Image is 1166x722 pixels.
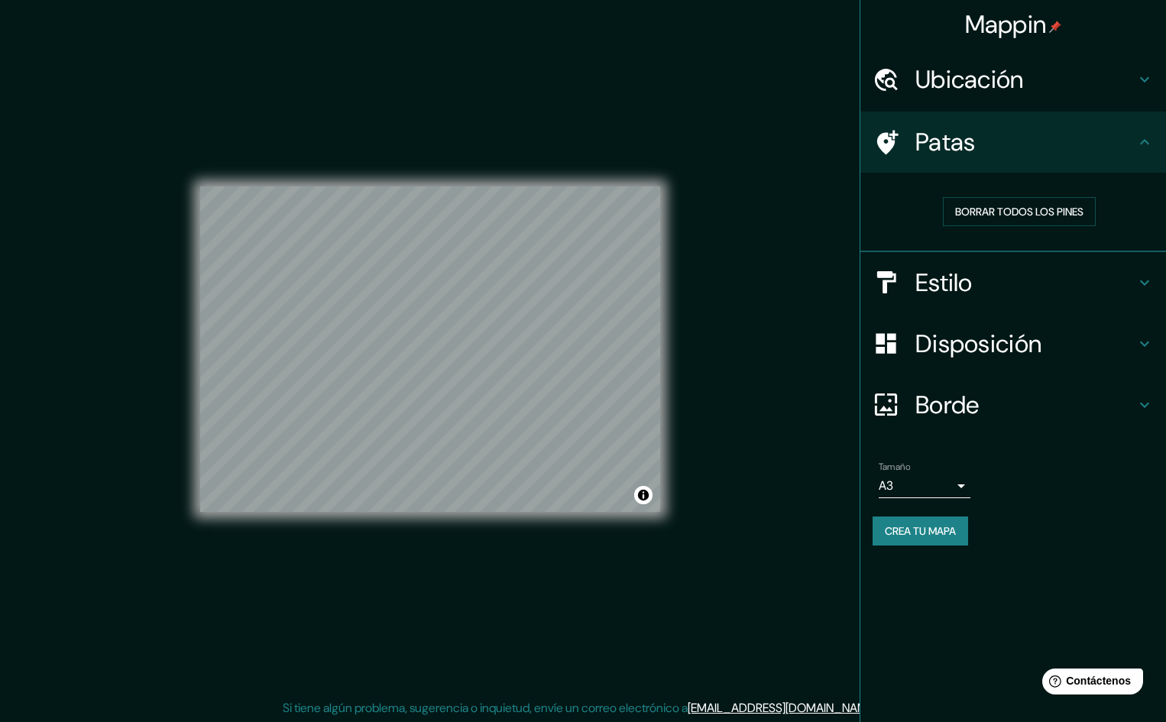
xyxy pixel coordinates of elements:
[860,313,1166,374] div: Disposición
[915,328,1041,360] font: Disposición
[879,474,970,498] div: A3
[860,49,1166,110] div: Ubicación
[873,516,968,546] button: Crea tu mapa
[915,389,980,421] font: Borde
[915,267,973,299] font: Estilo
[943,197,1096,226] button: Borrar todos los pines
[879,478,893,494] font: A3
[915,63,1024,96] font: Ubicación
[860,252,1166,313] div: Estilo
[860,112,1166,173] div: Patas
[1030,662,1149,705] iframe: Lanzador de widgets de ayuda
[200,186,660,512] canvas: Mapa
[879,461,910,473] font: Tamaño
[1049,21,1061,33] img: pin-icon.png
[634,486,653,504] button: Activar o desactivar atribución
[955,205,1083,219] font: Borrar todos los pines
[885,524,956,538] font: Crea tu mapa
[915,126,976,158] font: Patas
[860,374,1166,435] div: Borde
[283,700,688,716] font: Si tiene algún problema, sugerencia o inquietud, envíe un correo electrónico a
[965,8,1047,40] font: Mappin
[688,700,876,716] a: [EMAIL_ADDRESS][DOMAIN_NAME]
